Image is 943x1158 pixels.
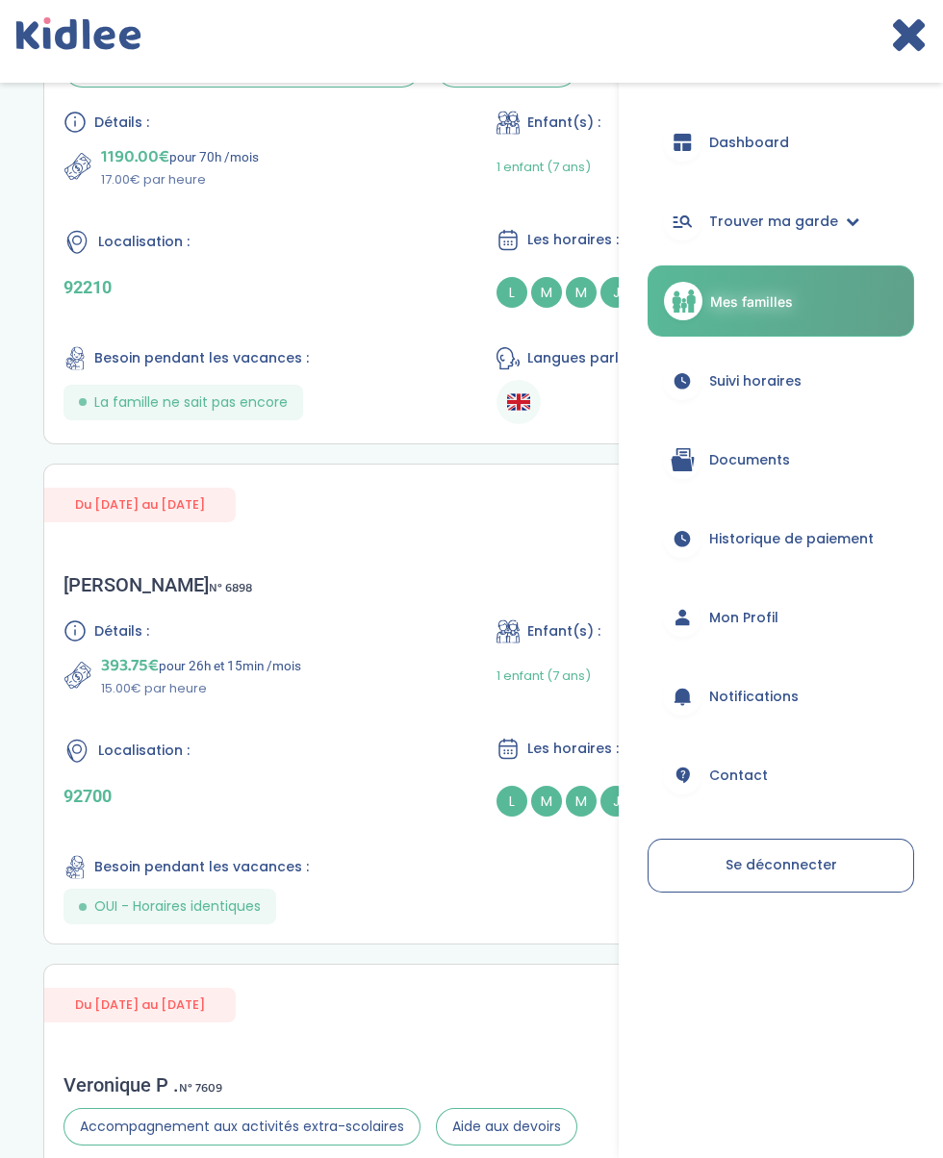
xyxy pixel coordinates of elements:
span: M [566,277,597,308]
span: Du [DATE] au [DATE] [44,988,236,1021]
span: Enfant(s) : [527,621,600,642]
a: Suivi horaires [648,346,914,415]
span: J [600,786,631,817]
a: Dashboard [648,108,914,177]
span: Dashboard [709,133,789,153]
p: 92700 [64,786,446,806]
span: Se déconnecter [726,855,837,874]
span: Détails : [94,621,149,642]
span: 1190.00€ [101,143,169,170]
span: N° 7609 [179,1078,222,1098]
span: OUI - Horaires identiques [94,896,261,917]
a: Mon Profil [648,583,914,652]
span: 1 enfant (7 ans) [497,667,591,685]
span: Langues parlées : [527,348,650,368]
span: L [497,786,527,817]
span: N° 6898 [209,578,252,598]
span: M [531,786,562,817]
span: Suivi horaires [709,371,802,391]
span: Mes familles [710,291,793,312]
span: Enfant(s) : [527,113,600,133]
span: Aide aux devoirs [436,1108,577,1145]
span: Trouver ma garde [709,212,838,232]
a: Se déconnecter [648,839,914,893]
a: Trouver ma garde [648,187,914,256]
span: Besoin pendant les vacances : [94,857,309,877]
img: Anglais [507,390,530,414]
a: Contact [648,741,914,810]
span: Les horaires : [527,230,619,250]
span: Historique de paiement [709,529,874,549]
div: Veronique P . [64,1073,577,1096]
span: 393.75€ [101,652,159,679]
span: Notifications [709,687,799,707]
a: Notifications [648,662,914,731]
span: Du [DATE] au [DATE] [44,488,236,521]
span: M [566,786,597,817]
span: J [600,277,631,308]
p: 17.00€ par heure [101,170,259,189]
span: Contact [709,766,768,786]
span: Besoin pendant les vacances : [94,348,309,368]
span: Détails : [94,113,149,133]
span: Mon Profil [709,608,778,628]
div: [PERSON_NAME] [64,573,252,596]
a: Mes familles [648,265,914,337]
span: 1 enfant (7 ans) [497,158,591,176]
a: Historique de paiement [648,504,914,573]
a: Documents [648,425,914,494]
span: La famille ne sait pas encore [94,392,288,413]
span: Accompagnement aux activités extra-scolaires [64,1108,421,1145]
p: pour 70h /mois [101,143,259,170]
span: Documents [709,450,790,470]
span: M [531,277,562,308]
span: Localisation : [98,741,190,761]
span: L [497,277,527,308]
p: 92210 [64,277,446,297]
p: pour 26h et 15min /mois [101,652,301,679]
p: 15.00€ par heure [101,679,301,698]
span: Les horaires : [527,739,619,759]
span: Localisation : [98,232,190,252]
